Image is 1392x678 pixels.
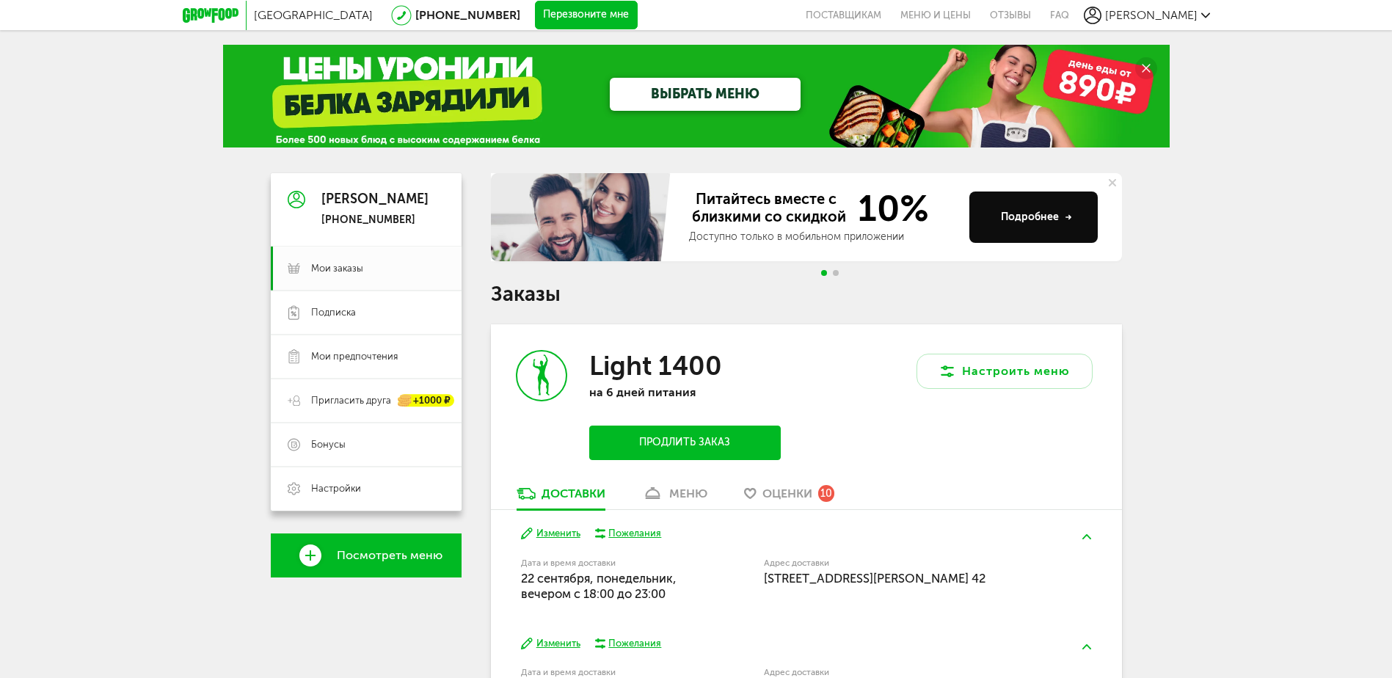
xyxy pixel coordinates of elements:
[271,423,462,467] a: Бонусы
[271,533,462,577] a: Посмотреть меню
[542,486,605,500] div: Доставки
[610,78,801,111] a: ВЫБРАТЬ МЕНЮ
[969,192,1098,243] button: Подробнее
[311,394,391,407] span: Пригласить друга
[1105,8,1198,22] span: [PERSON_NAME]
[608,527,661,540] div: Пожелания
[271,467,462,511] a: Настройки
[821,270,827,276] span: Go to slide 1
[1082,644,1091,649] img: arrow-up-green.5eb5f82.svg
[415,8,520,22] a: [PHONE_NUMBER]
[311,482,361,495] span: Настройки
[635,486,715,509] a: меню
[337,549,442,562] span: Посмотреть меню
[311,350,398,363] span: Мои предпочтения
[321,192,429,207] div: [PERSON_NAME]
[595,527,662,540] button: Пожелания
[849,190,929,227] span: 10%
[589,385,780,399] p: на 6 дней питания
[271,247,462,291] a: Мои заказы
[509,486,613,509] a: Доставки
[398,395,454,407] div: +1000 ₽
[762,486,812,500] span: Оценки
[254,8,373,22] span: [GEOGRAPHIC_DATA]
[595,637,662,650] button: Пожелания
[608,637,661,650] div: Пожелания
[669,486,707,500] div: меню
[311,262,363,275] span: Мои заказы
[689,230,958,244] div: Доступно только в мобильном приложении
[764,668,1038,677] label: Адрес доставки
[833,270,839,276] span: Go to slide 2
[1001,210,1072,225] div: Подробнее
[521,637,580,651] button: Изменить
[521,571,677,601] span: 22 сентября, понедельник, вечером c 18:00 до 23:00
[271,335,462,379] a: Мои предпочтения
[535,1,638,30] button: Перезвоните мне
[917,354,1093,389] button: Настроить меню
[737,486,842,509] a: Оценки 10
[521,527,580,541] button: Изменить
[521,559,689,567] label: Дата и время доставки
[491,285,1122,304] h1: Заказы
[311,306,356,319] span: Подписка
[521,668,689,677] label: Дата и время доставки
[764,559,1038,567] label: Адрес доставки
[589,350,722,382] h3: Light 1400
[271,379,462,423] a: Пригласить друга +1000 ₽
[491,173,674,261] img: family-banner.579af9d.jpg
[1082,534,1091,539] img: arrow-up-green.5eb5f82.svg
[311,438,346,451] span: Бонусы
[689,190,849,227] span: Питайтесь вместе с близкими со скидкой
[764,571,985,586] span: [STREET_ADDRESS][PERSON_NAME] 42
[271,291,462,335] a: Подписка
[818,485,834,501] div: 10
[589,426,780,460] button: Продлить заказ
[321,214,429,227] div: [PHONE_NUMBER]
